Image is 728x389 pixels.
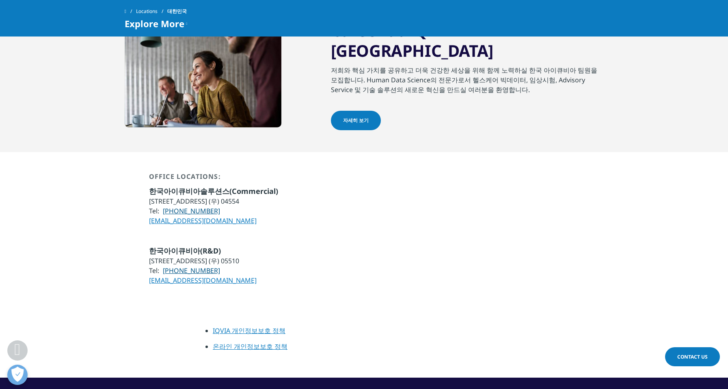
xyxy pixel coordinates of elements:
span: 한국아이큐비아솔루션스(Commercial) [149,186,278,196]
button: 개방형 기본 설정 [7,365,28,385]
li: [STREET_ADDRESS] (우) 04554 [149,196,278,206]
span: Tel: [149,266,159,275]
h2: Career at IQVIA [GEOGRAPHIC_DATA] [331,20,604,65]
a: IQVIA 개인정보보호 정책 [213,326,285,335]
a: Contact Us [665,347,720,366]
a: Locations [136,4,167,19]
a: [EMAIL_ADDRESS][DOMAIN_NAME] [149,276,257,285]
span: Contact Us [677,353,708,360]
div: 저희와 핵심 가치를 공유하고 더욱 건강한 세상을 위해 함께 노력하실 한국 아이큐비아 팀원을 모집합니다. Human Data Science의 전문가로서 헬스케어 빅데이터, 임상... [331,65,604,111]
span: 대한민국 [167,4,187,19]
div: Office Locations: [149,172,278,186]
a: [EMAIL_ADDRESS][DOMAIN_NAME] [149,216,257,225]
span: Tel: [149,206,159,215]
a: 온라인 개인정보보호 정책 [213,342,287,351]
a: [PHONE_NUMBER] [163,206,220,215]
span: 한국아이큐비아(R&D) [149,246,221,256]
a: 자세히 보기 [331,111,381,130]
a: [PHONE_NUMBER] [163,266,220,275]
li: [STREET_ADDRESS] (우) 05510 [149,256,257,266]
span: 자세히 보기 [343,117,369,124]
span: Explore More [125,19,184,28]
